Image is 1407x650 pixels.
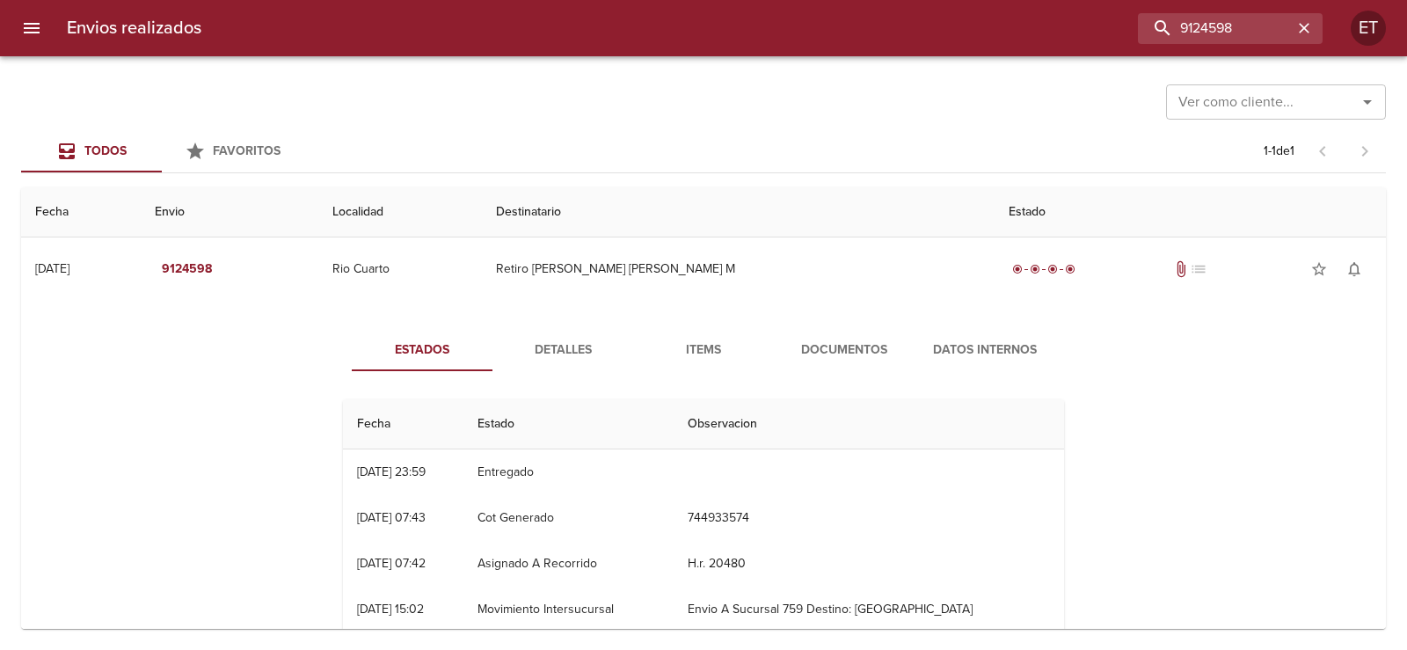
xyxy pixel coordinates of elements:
[21,187,141,237] th: Fecha
[674,495,1064,541] td: 744933574
[644,340,763,362] span: Items
[995,187,1386,237] th: Estado
[503,340,623,362] span: Detalles
[463,495,674,541] td: Cot Generado
[1351,11,1386,46] div: ET
[21,130,303,172] div: Tabs Envios
[1310,260,1328,278] span: star_border
[1030,264,1040,274] span: radio_button_checked
[1012,264,1023,274] span: radio_button_checked
[1172,260,1190,278] span: Tiene documentos adjuntos
[357,510,426,525] div: [DATE] 07:43
[463,449,674,495] td: Entregado
[482,237,995,301] td: Retiro [PERSON_NAME] [PERSON_NAME] M
[155,253,219,286] button: 9124598
[1301,142,1344,159] span: Pagina anterior
[35,261,69,276] div: [DATE]
[1355,90,1380,114] button: Abrir
[463,587,674,632] td: Movimiento Intersucursal
[1351,11,1386,46] div: Abrir información de usuario
[674,587,1064,632] td: Envio A Sucursal 759 Destino: [GEOGRAPHIC_DATA]
[84,143,127,158] span: Todos
[784,340,904,362] span: Documentos
[674,541,1064,587] td: H.r. 20480
[67,14,201,42] h6: Envios realizados
[11,7,53,49] button: menu
[318,237,482,301] td: Rio Cuarto
[482,187,995,237] th: Destinatario
[357,464,426,479] div: [DATE] 23:59
[674,399,1064,449] th: Observacion
[1337,252,1372,287] button: Activar notificaciones
[1344,130,1386,172] span: Pagina siguiente
[463,399,674,449] th: Estado
[318,187,482,237] th: Localidad
[343,399,463,449] th: Fecha
[357,602,424,617] div: [DATE] 15:02
[141,187,318,237] th: Envio
[463,541,674,587] td: Asignado A Recorrido
[352,329,1055,371] div: Tabs detalle de guia
[925,340,1045,362] span: Datos Internos
[362,340,482,362] span: Estados
[162,259,212,281] em: 9124598
[1009,260,1079,278] div: Entregado
[1138,13,1293,44] input: buscar
[1345,260,1363,278] span: notifications_none
[357,556,426,571] div: [DATE] 07:42
[213,143,281,158] span: Favoritos
[1264,142,1294,160] p: 1 - 1 de 1
[1301,252,1337,287] button: Agregar a favoritos
[1047,264,1058,274] span: radio_button_checked
[1065,264,1075,274] span: radio_button_checked
[1190,260,1207,278] span: No tiene pedido asociado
